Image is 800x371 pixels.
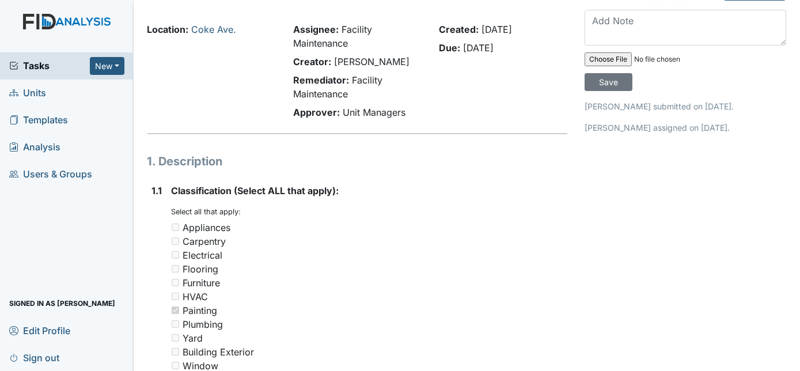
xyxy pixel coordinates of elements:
span: Analysis [9,138,60,156]
input: Carpentry [172,237,179,245]
strong: Remediator: [293,74,349,86]
span: Unit Managers [343,107,405,118]
span: [DATE] [481,24,512,35]
span: Edit Profile [9,321,70,339]
strong: Created: [439,24,479,35]
input: Painting [172,306,179,314]
span: Templates [9,111,68,129]
input: HVAC [172,293,179,300]
div: Plumbing [183,317,223,331]
a: Coke Ave. [192,24,237,35]
strong: Creator: [293,56,331,67]
span: Units [9,84,46,102]
div: Appliances [183,221,231,234]
span: [DATE] [463,42,494,54]
strong: Due: [439,42,460,54]
input: Furniture [172,279,179,286]
span: Sign out [9,349,59,366]
p: [PERSON_NAME] assigned on [DATE]. [585,122,786,134]
div: Carpentry [183,234,226,248]
div: Yard [183,331,203,345]
div: Electrical [183,248,223,262]
span: Signed in as [PERSON_NAME] [9,294,115,312]
a: Tasks [9,59,90,73]
input: Yard [172,334,179,342]
button: New [90,57,124,75]
input: Plumbing [172,320,179,328]
span: [PERSON_NAME] [334,56,410,67]
input: Appliances [172,224,179,231]
div: Flooring [183,262,219,276]
span: Classification (Select ALL that apply): [172,185,339,196]
label: 1.1 [152,184,162,198]
small: Select all that apply: [172,207,241,216]
div: Building Exterior [183,345,255,359]
strong: Location: [147,24,189,35]
div: HVAC [183,290,208,304]
strong: Approver: [293,107,340,118]
p: [PERSON_NAME] submitted on [DATE]. [585,100,786,112]
input: Building Exterior [172,348,179,355]
input: Save [585,73,632,91]
strong: Assignee: [293,24,339,35]
div: Furniture [183,276,221,290]
h1: 1. Description [147,153,568,170]
input: Electrical [172,251,179,259]
input: Window [172,362,179,369]
div: Painting [183,304,218,317]
input: Flooring [172,265,179,272]
span: Users & Groups [9,165,92,183]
